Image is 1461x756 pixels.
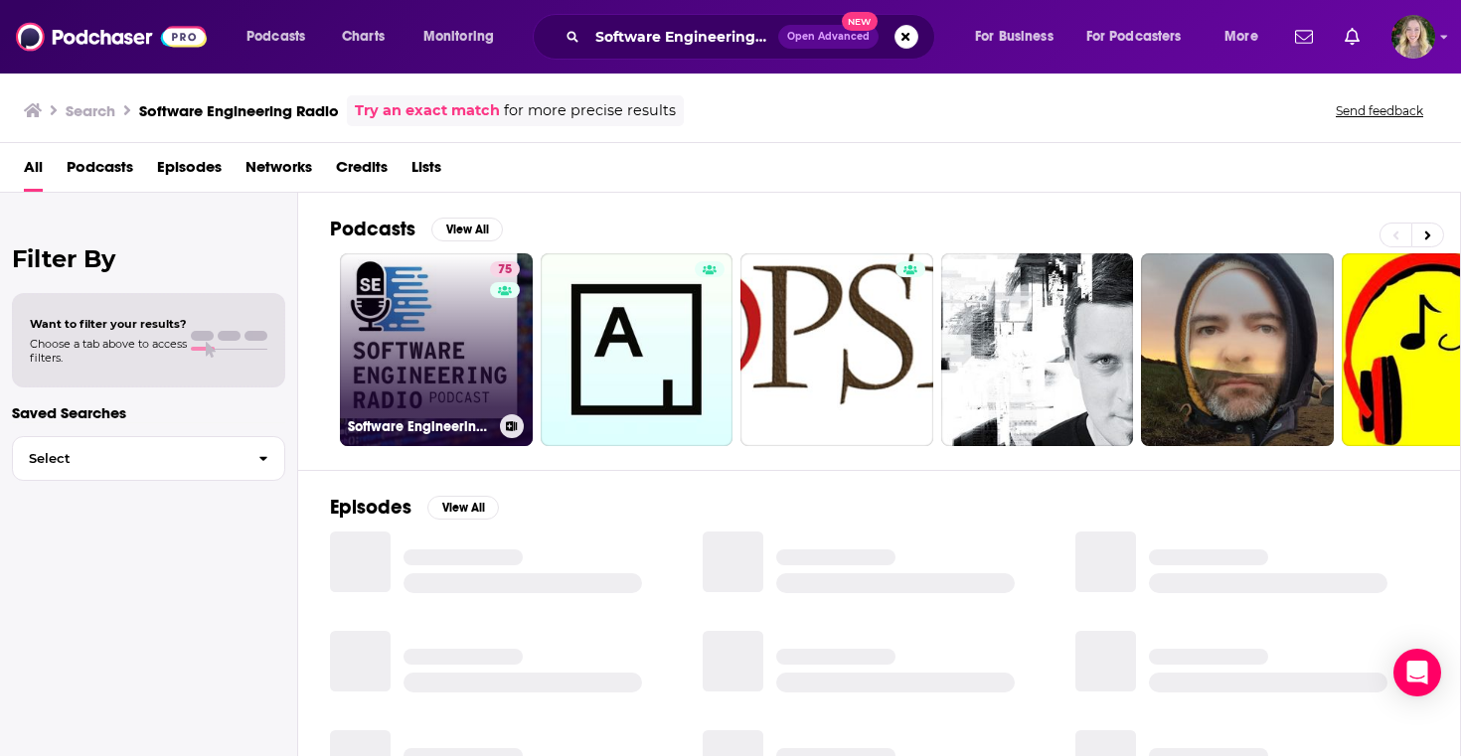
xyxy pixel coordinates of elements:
[16,18,207,56] img: Podchaser - Follow, Share and Rate Podcasts
[423,23,494,51] span: Monitoring
[342,23,385,51] span: Charts
[12,403,285,422] p: Saved Searches
[66,101,115,120] h3: Search
[355,99,500,122] a: Try an exact match
[1224,23,1258,51] span: More
[330,495,411,520] h2: Episodes
[842,12,878,31] span: New
[1391,15,1435,59] button: Show profile menu
[411,151,441,192] a: Lists
[431,218,503,241] button: View All
[1393,649,1441,696] div: Open Intercom Messenger
[778,25,879,49] button: Open AdvancedNew
[552,14,954,60] div: Search podcasts, credits, & more...
[13,452,243,465] span: Select
[157,151,222,192] a: Episodes
[1337,20,1368,54] a: Show notifications dropdown
[233,21,331,53] button: open menu
[330,495,499,520] a: EpisodesView All
[330,217,415,241] h2: Podcasts
[139,101,339,120] h3: Software Engineering Radio
[427,496,499,520] button: View All
[1211,21,1283,53] button: open menu
[30,337,187,365] span: Choose a tab above to access filters.
[498,260,512,280] span: 75
[1391,15,1435,59] span: Logged in as lauren19365
[348,418,492,435] h3: Software Engineering Radio - the podcast for professional software developers
[246,23,305,51] span: Podcasts
[245,151,312,192] a: Networks
[1330,102,1429,119] button: Send feedback
[24,151,43,192] a: All
[340,253,533,446] a: 75Software Engineering Radio - the podcast for professional software developers
[975,23,1054,51] span: For Business
[587,21,778,53] input: Search podcasts, credits, & more...
[67,151,133,192] a: Podcasts
[329,21,397,53] a: Charts
[30,317,187,331] span: Want to filter your results?
[330,217,503,241] a: PodcastsView All
[1073,21,1211,53] button: open menu
[1391,15,1435,59] img: User Profile
[787,32,870,42] span: Open Advanced
[12,244,285,273] h2: Filter By
[1086,23,1182,51] span: For Podcasters
[409,21,520,53] button: open menu
[504,99,676,122] span: for more precise results
[12,436,285,481] button: Select
[336,151,388,192] a: Credits
[1287,20,1321,54] a: Show notifications dropdown
[961,21,1078,53] button: open menu
[490,261,520,277] a: 75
